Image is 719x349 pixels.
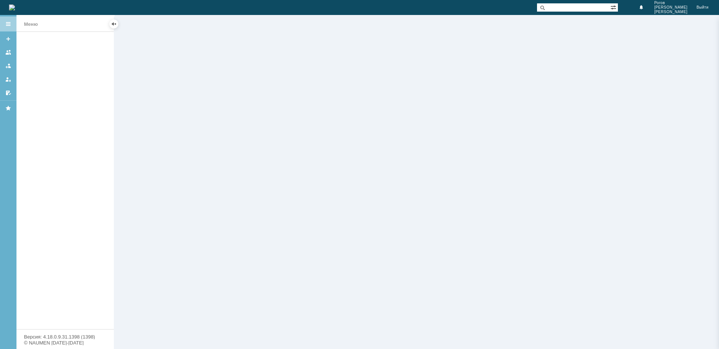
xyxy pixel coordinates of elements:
[654,1,688,5] span: Рогов
[109,19,118,28] div: Скрыть меню
[654,10,688,14] span: [PERSON_NAME]
[610,3,618,10] span: Расширенный поиск
[24,20,38,29] div: Меню
[24,334,106,339] div: Версия: 4.18.0.9.31.1398 (1398)
[24,340,106,345] div: © NAUMEN [DATE]-[DATE]
[9,4,15,10] a: Перейти на домашнюю страницу
[654,5,688,10] span: [PERSON_NAME]
[9,4,15,10] img: logo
